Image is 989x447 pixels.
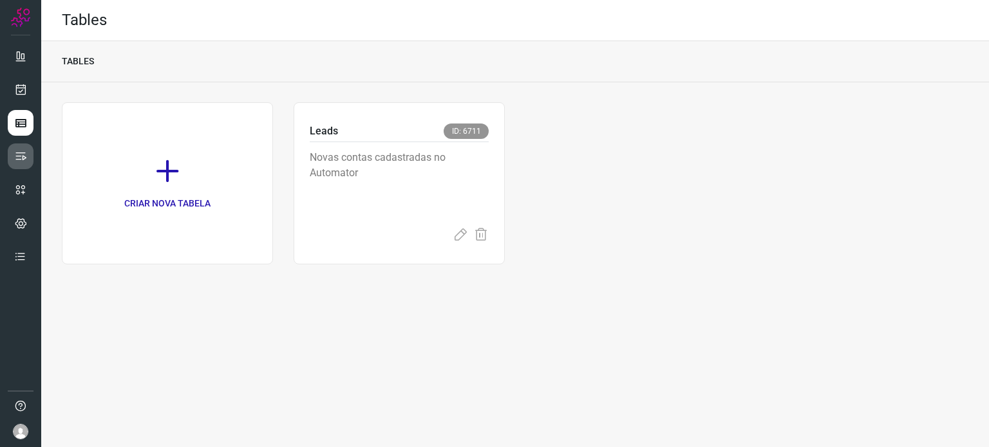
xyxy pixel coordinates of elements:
[310,123,338,139] p: Leads
[62,11,107,30] h2: Tables
[11,8,30,27] img: Logo
[444,123,489,139] span: ID: 6711
[124,197,211,210] p: CRIAR NOVA TABELA
[62,55,94,68] p: TABLES
[13,424,28,439] img: avatar-user-boy.jpg
[62,102,273,264] a: CRIAR NOVA TABELA
[310,150,489,214] p: Novas contas cadastradas no Automator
